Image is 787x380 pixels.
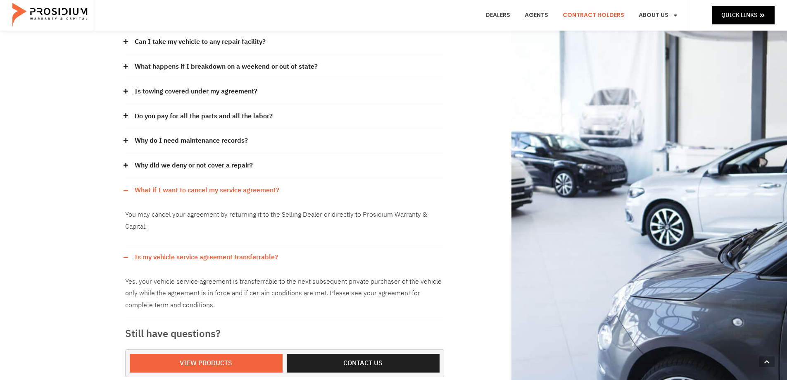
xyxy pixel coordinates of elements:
div: What if I want to cancel my service agreement? [125,178,444,203]
a: What if I want to cancel my service agreement? [135,184,279,196]
span: View Products [180,357,232,369]
div: Is my vehicle service agreement transferrable? [125,270,444,318]
a: Is my vehicle service agreement transferrable? [135,251,278,263]
a: Why do I need maintenance records? [135,135,248,147]
a: Can I take my vehicle to any repair facility? [135,36,266,48]
div: Can I take my vehicle to any repair facility? [125,30,444,55]
div: Why do I need maintenance records? [125,129,444,153]
div: What if I want to cancel my service agreement? [125,203,444,245]
span: Contact us [343,357,383,369]
h3: Still have questions? [125,326,444,341]
a: Is towing covered under my agreement? [135,86,257,98]
a: Contact us [287,354,440,373]
p: You may cancel your agreement by returning it to the Selling Dealer or directly to Prosidium Warr... [125,209,444,233]
div: Is towing covered under my agreement? [125,79,444,104]
span: Quick Links [721,10,757,20]
div: Why did we deny or not cover a repair? [125,153,444,178]
a: Quick Links [712,6,775,24]
div: Do you pay for all the parts and all the labor? [125,104,444,129]
a: What happens if I breakdown on a weekend or out of state? [135,61,318,73]
a: View Products [130,354,283,373]
div: What happens if I breakdown on a weekend or out of state? [125,55,444,79]
a: Do you pay for all the parts and all the labor? [135,110,273,122]
a: Why did we deny or not cover a repair? [135,160,253,172]
div: Is my vehicle service agreement transferrable? [125,245,444,270]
